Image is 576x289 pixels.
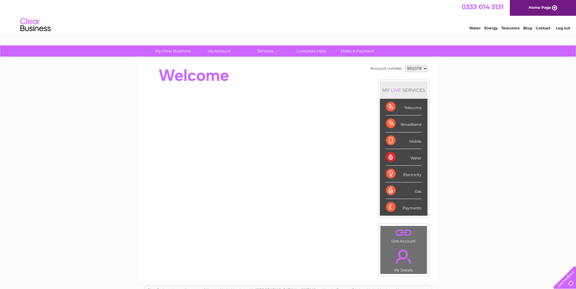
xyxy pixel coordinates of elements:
td: My Details [380,244,427,274]
a: Blog [523,26,532,30]
div: Water [386,149,421,166]
div: LIVE [390,87,402,93]
a: Contact [536,26,550,30]
a: 0333 014 3131 [462,3,503,11]
a: Make A Payment [332,45,383,57]
a: Water [469,26,481,30]
img: logo.png [20,16,51,34]
a: Services [240,45,290,57]
div: Telecoms [386,99,421,115]
a: Customer Help [286,45,336,57]
a: . [382,246,425,267]
a: . [382,228,425,238]
a: Log out [556,26,570,30]
a: Energy [484,26,498,30]
div: Clear Business is a trading name of Verastar Limited (registered in [GEOGRAPHIC_DATA] No. 3667643... [145,3,432,29]
div: Electricity [386,166,421,182]
div: Mobile [386,132,421,149]
div: Gas [386,182,421,199]
div: Broadband [386,115,421,132]
a: My Account [194,45,244,57]
div: MY SERVICES [380,81,428,99]
td: Link Account [380,226,427,245]
a: My Clear Business [148,45,198,57]
td: Account number [369,63,404,74]
div: Payments [386,199,421,215]
a: Telecoms [501,26,520,30]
